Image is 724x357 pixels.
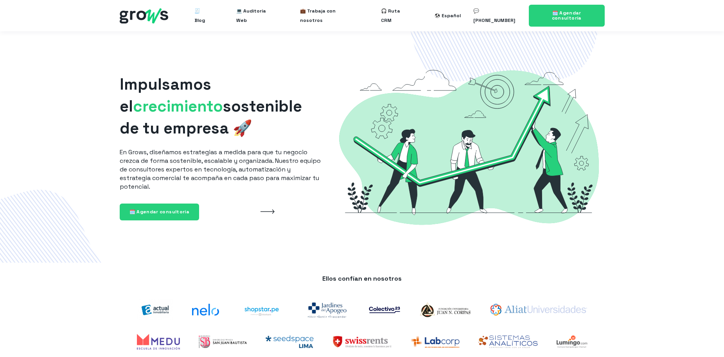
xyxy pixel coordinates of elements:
img: Lumingo [557,335,587,348]
p: Ellos confían en nosotros [128,274,597,283]
img: Grows-Growth-Marketing-Hacking-Hubspot [333,56,605,238]
img: aliat-universidades [490,304,587,316]
a: 🗓️ Agendar consultoría [529,5,605,27]
img: Labcorp [410,335,460,348]
a: 🧾 Blog [194,3,211,28]
img: Seedspace Lima [266,335,314,348]
h1: Impulsamos el sostenible de tu empresa 🚀 [120,74,321,139]
a: 🗓️ Agendar consultoría [120,204,199,220]
a: 💻 Auditoría Web [236,3,275,28]
img: Sistemas analíticos [478,335,538,348]
img: shoptarpe [238,301,286,319]
a: 💼 Trabaja con nosotros [300,3,356,28]
span: 🗓️ Agendar consultoría [129,209,190,215]
img: co23 [369,307,400,313]
img: nelo [192,304,219,316]
div: Español [442,11,461,20]
img: Medu Academy [137,334,180,350]
a: 💬 [PHONE_NUMBER] [473,3,519,28]
img: grows - hubspot [120,8,168,23]
img: jardines-del-apogeo [304,298,350,321]
img: actual-inmobiliaria [137,299,174,320]
img: logo-Corpas [419,301,472,319]
a: 🎧 Ruta CRM [381,3,410,28]
span: crecimiento [133,96,223,116]
p: En Grows, diseñamos estrategias a medida para que tu negocio crezca de forma sostenible, escalabl... [120,148,321,191]
span: 🗓️ Agendar consultoría [552,10,582,21]
img: UPSJB [199,335,247,348]
img: SwissRents [332,335,392,348]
